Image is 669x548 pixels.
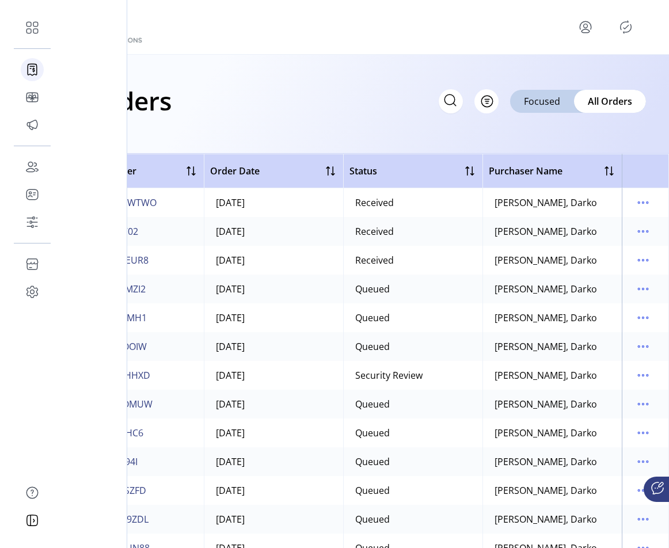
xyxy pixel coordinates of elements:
[510,90,574,113] div: Focused
[634,424,652,442] button: menu
[634,337,652,356] button: menu
[574,90,646,113] div: All Orders
[355,340,390,353] div: Queued
[204,476,343,505] td: [DATE]
[204,418,343,447] td: [DATE]
[495,397,597,411] div: [PERSON_NAME], Darko
[355,282,390,296] div: Queued
[355,426,390,440] div: Queued
[204,332,343,361] td: [DATE]
[495,311,597,325] div: [PERSON_NAME], Darko
[355,224,394,238] div: Received
[355,455,390,469] div: Queued
[355,512,390,526] div: Queued
[524,94,560,108] span: Focused
[617,18,635,36] button: Publisher Panel
[204,447,343,476] td: [DATE]
[355,311,390,325] div: Queued
[204,505,343,534] td: [DATE]
[634,395,652,413] button: menu
[634,452,652,471] button: menu
[495,253,597,267] div: [PERSON_NAME], Darko
[634,251,652,269] button: menu
[495,512,597,526] div: [PERSON_NAME], Darko
[634,280,652,298] button: menu
[204,246,343,275] td: [DATE]
[204,390,343,418] td: [DATE]
[355,368,423,382] div: Security Review
[88,81,172,121] h1: Orders
[634,481,652,500] button: menu
[204,275,343,303] td: [DATE]
[204,217,343,246] td: [DATE]
[634,222,652,241] button: menu
[576,18,595,36] button: menu
[495,224,597,238] div: [PERSON_NAME], Darko
[495,455,597,469] div: [PERSON_NAME], Darko
[355,253,394,267] div: Received
[495,426,597,440] div: [PERSON_NAME], Darko
[355,196,394,210] div: Received
[349,164,377,178] span: Status
[355,484,390,497] div: Queued
[489,164,562,178] span: Purchaser Name
[495,484,597,497] div: [PERSON_NAME], Darko
[495,282,597,296] div: [PERSON_NAME], Darko
[355,397,390,411] div: Queued
[495,368,597,382] div: [PERSON_NAME], Darko
[204,361,343,390] td: [DATE]
[210,164,260,178] span: Order Date
[588,94,632,108] span: All Orders
[634,193,652,212] button: menu
[634,510,652,528] button: menu
[474,89,499,113] button: Filter Button
[204,303,343,332] td: [DATE]
[634,309,652,327] button: menu
[495,340,597,353] div: [PERSON_NAME], Darko
[204,188,343,217] td: [DATE]
[495,196,597,210] div: [PERSON_NAME], Darko
[634,366,652,385] button: menu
